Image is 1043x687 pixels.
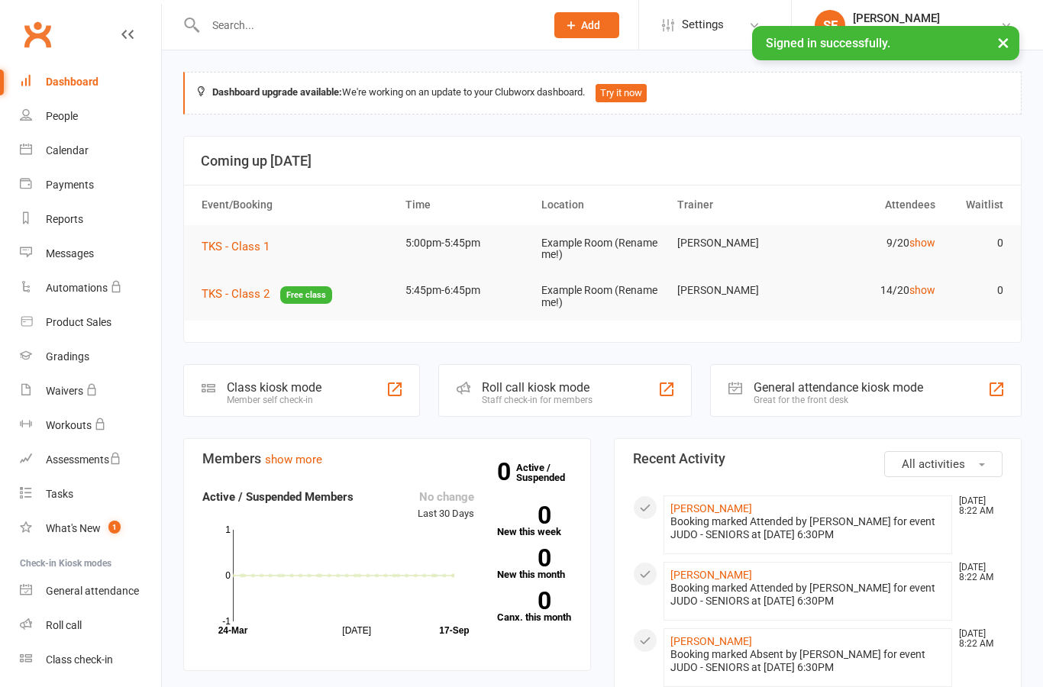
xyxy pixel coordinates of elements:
[20,134,161,168] a: Calendar
[20,99,161,134] a: People
[399,273,534,308] td: 5:45pm-6:45pm
[46,213,83,225] div: Reports
[46,282,108,294] div: Automations
[942,185,1010,224] th: Waitlist
[399,185,534,224] th: Time
[46,350,89,363] div: Gradings
[497,460,516,483] strong: 0
[670,569,752,581] a: [PERSON_NAME]
[806,185,942,224] th: Attendees
[902,457,965,471] span: All activities
[46,76,98,88] div: Dashboard
[20,408,161,443] a: Workouts
[909,284,935,296] a: show
[497,589,551,612] strong: 0
[534,273,670,321] td: Example Room (Rename me!)
[990,26,1017,59] button: ×
[20,340,161,374] a: Gradings
[497,504,551,527] strong: 0
[20,271,161,305] a: Automations
[418,488,474,522] div: Last 30 Days
[20,65,161,99] a: Dashboard
[596,84,647,102] button: Try it now
[227,380,321,395] div: Class kiosk mode
[534,185,670,224] th: Location
[682,8,724,42] span: Settings
[195,185,399,224] th: Event/Booking
[227,395,321,405] div: Member self check-in
[265,453,322,466] a: show more
[183,72,1022,114] div: We're working on an update to your Clubworx dashboard.
[46,619,82,631] div: Roll call
[46,385,83,397] div: Waivers
[951,496,1002,516] time: [DATE] 8:22 AM
[46,110,78,122] div: People
[670,185,806,224] th: Trainer
[754,395,923,405] div: Great for the front desk
[670,582,945,608] div: Booking marked Attended by [PERSON_NAME] for event JUDO - SENIORS at [DATE] 6:30PM
[497,592,573,622] a: 0Canx. this month
[670,225,806,261] td: [PERSON_NAME]
[20,443,161,477] a: Assessments
[806,225,942,261] td: 9/20
[46,585,139,597] div: General attendance
[20,477,161,511] a: Tasks
[20,237,161,271] a: Messages
[806,273,942,308] td: 14/20
[942,273,1010,308] td: 0
[46,316,111,328] div: Product Sales
[942,225,1010,261] td: 0
[20,511,161,546] a: What's New1
[853,11,1000,25] div: [PERSON_NAME]
[46,179,94,191] div: Payments
[46,419,92,431] div: Workouts
[18,15,57,53] a: Clubworx
[670,635,752,647] a: [PERSON_NAME]
[46,144,89,156] div: Calendar
[815,10,845,40] div: SF
[280,286,332,304] span: Free class
[20,168,161,202] a: Payments
[20,202,161,237] a: Reports
[766,36,890,50] span: Signed in successfully.
[951,563,1002,582] time: [DATE] 8:22 AM
[108,521,121,534] span: 1
[670,502,752,514] a: [PERSON_NAME]
[201,153,1004,169] h3: Coming up [DATE]
[399,225,534,261] td: 5:00pm-5:45pm
[46,653,113,666] div: Class check-in
[201,15,534,36] input: Search...
[909,237,935,249] a: show
[202,240,270,253] span: TKS - Class 1
[46,522,101,534] div: What's New
[497,549,573,579] a: 0New this month
[951,629,1002,649] time: [DATE] 8:22 AM
[516,451,583,494] a: 0Active / Suspended
[418,488,474,506] div: No change
[482,380,593,395] div: Roll call kiosk mode
[20,608,161,643] a: Roll call
[534,225,670,273] td: Example Room (Rename me!)
[46,453,121,466] div: Assessments
[754,380,923,395] div: General attendance kiosk mode
[670,515,945,541] div: Booking marked Attended by [PERSON_NAME] for event JUDO - SENIORS at [DATE] 6:30PM
[202,285,332,304] button: TKS - Class 2Free class
[20,305,161,340] a: Product Sales
[884,451,1003,477] button: All activities
[202,490,354,504] strong: Active / Suspended Members
[670,273,806,308] td: [PERSON_NAME]
[633,451,1003,466] h3: Recent Activity
[20,374,161,408] a: Waivers
[20,643,161,677] a: Class kiosk mode
[670,648,945,674] div: Booking marked Absent by [PERSON_NAME] for event JUDO - SENIORS at [DATE] 6:30PM
[46,488,73,500] div: Tasks
[202,451,572,466] h3: Members
[20,574,161,608] a: General attendance kiosk mode
[497,506,573,537] a: 0New this week
[554,12,619,38] button: Add
[853,25,1000,39] div: Raptor MMA Combat Academy
[46,247,94,260] div: Messages
[212,86,342,98] strong: Dashboard upgrade available:
[482,395,593,405] div: Staff check-in for members
[202,287,270,301] span: TKS - Class 2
